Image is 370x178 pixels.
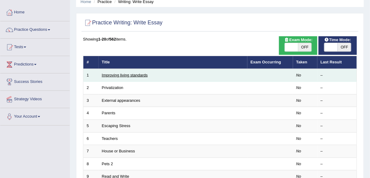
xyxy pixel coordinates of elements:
a: Exam Occurring [251,60,281,64]
em: No [296,123,302,128]
a: Your Account [0,108,70,123]
div: Show exams occurring in exams [279,36,317,55]
span: Exam Mode: [282,37,315,43]
h2: Practice Writing: Write Essay [83,18,162,27]
th: Taken [293,56,317,69]
td: 2 [83,82,99,94]
em: No [296,73,302,77]
span: Time Mode: [322,37,354,43]
b: 562 [110,37,116,41]
a: Pets 2 [102,162,113,166]
a: Success Stories [0,73,70,89]
div: – [321,73,354,78]
div: – [321,123,354,129]
em: No [296,85,302,90]
td: 7 [83,145,99,158]
div: Showing of items. [83,36,357,42]
span: OFF [298,43,312,52]
em: No [296,111,302,115]
div: – [321,85,354,91]
div: – [321,148,354,154]
th: Last Result [317,56,357,69]
a: Escaping Stress [102,123,131,128]
div: – [321,161,354,167]
td: 5 [83,120,99,133]
b: 1-20 [98,37,106,41]
div: – [321,98,354,104]
td: 1 [83,69,99,82]
th: # [83,56,99,69]
em: No [296,98,302,103]
a: Home [0,4,70,19]
a: Tests [0,39,70,54]
a: Predictions [0,56,70,71]
td: 3 [83,94,99,107]
div: – [321,136,354,142]
em: No [296,162,302,166]
em: No [296,149,302,153]
td: 4 [83,107,99,120]
td: 6 [83,132,99,145]
a: Teachers [102,136,118,141]
a: Strategy Videos [0,91,70,106]
div: – [321,110,354,116]
td: 8 [83,158,99,170]
a: Improving living standards [102,73,148,77]
a: Practice Questions [0,21,70,37]
em: No [296,136,302,141]
th: Title [99,56,247,69]
a: External appearances [102,98,140,103]
a: Parents [102,111,116,115]
span: OFF [338,43,351,52]
a: House or Business [102,149,135,153]
a: Privatization [102,85,124,90]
